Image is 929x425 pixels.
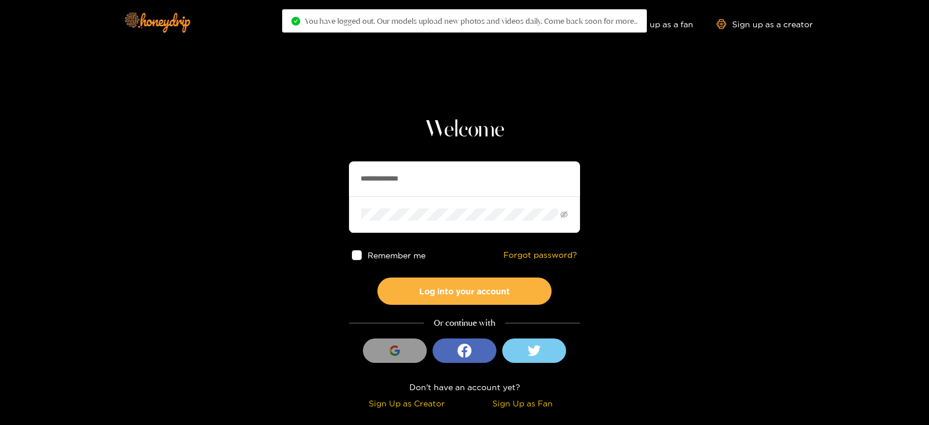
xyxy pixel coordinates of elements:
span: check-circle [291,17,300,26]
div: Or continue with [349,316,580,330]
div: Sign Up as Fan [467,397,577,410]
span: Remember me [368,251,426,260]
h1: Welcome [349,116,580,144]
div: Don't have an account yet? [349,380,580,394]
span: eye-invisible [560,211,568,218]
span: You have logged out. Our models upload new photos and videos daily. Come back soon for more.. [305,16,638,26]
a: Sign up as a creator [716,19,813,29]
button: Log into your account [377,278,552,305]
a: Forgot password? [503,250,577,260]
div: Sign Up as Creator [352,397,462,410]
a: Sign up as a fan [614,19,693,29]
